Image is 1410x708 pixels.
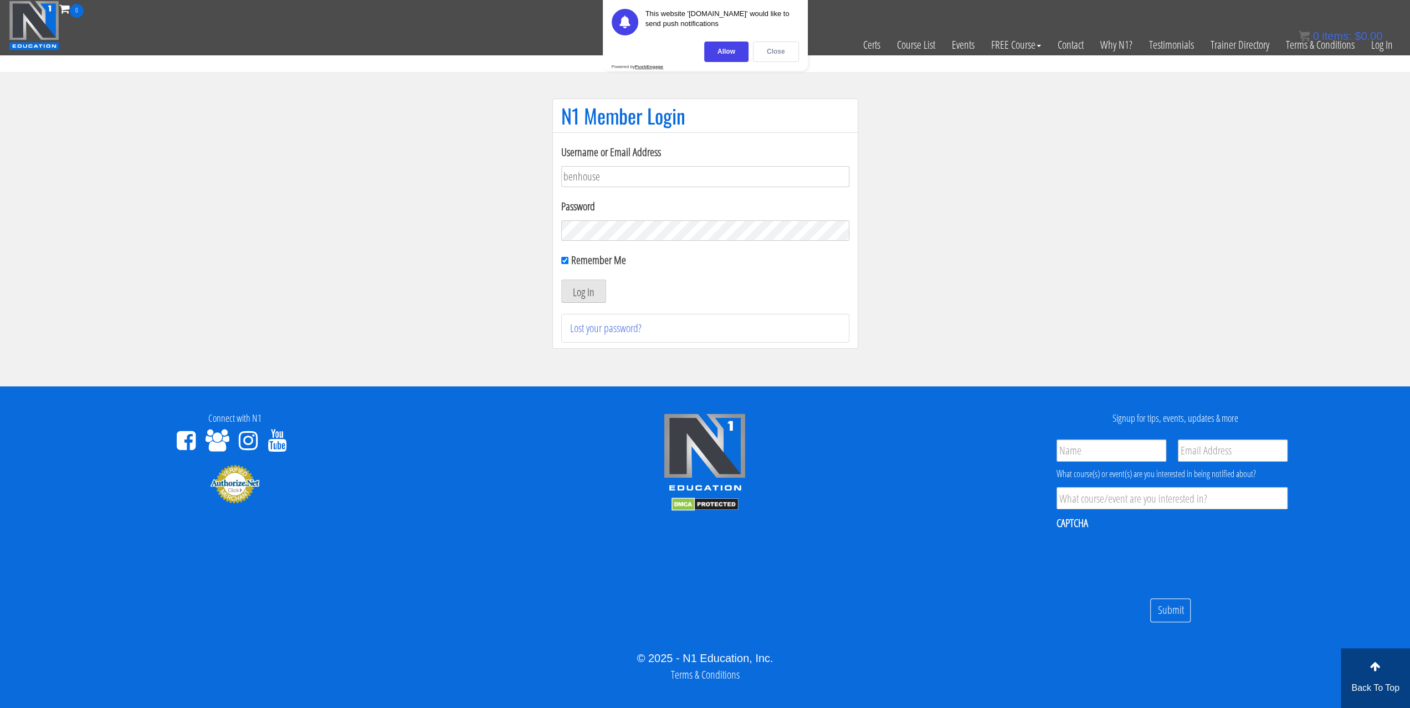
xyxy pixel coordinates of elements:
a: Terms & Conditions [671,667,740,682]
span: 0 [1312,30,1319,42]
a: Lost your password? [570,321,642,335]
bdi: 0.00 [1355,30,1382,42]
div: Allow [704,42,748,62]
a: FREE Course [983,18,1049,72]
div: This website '[DOMAIN_NAME]' would like to send push notifications [645,9,799,35]
div: Close [753,42,799,62]
div: © 2025 - N1 Education, Inc. [8,650,1402,666]
a: Terms & Conditions [1278,18,1363,72]
a: 0 items: $0.00 [1299,30,1382,42]
a: Why N1? [1092,18,1141,72]
label: Password [561,198,849,215]
h4: Signup for tips, events, updates & more [948,413,1402,424]
input: Name [1057,440,1166,462]
a: Course List [889,18,944,72]
div: What course(s) or event(s) are you interested in being notified about? [1057,467,1288,480]
strong: PushEngage [635,64,663,69]
a: Events [944,18,983,72]
a: Log In [1363,18,1401,72]
a: Testimonials [1141,18,1202,72]
button: Log In [561,280,606,303]
a: Trainer Directory [1202,18,1278,72]
span: 0 [70,4,84,18]
input: What course/event are you interested in? [1057,487,1288,509]
img: n1-edu-logo [663,413,746,495]
img: n1-education [9,1,59,50]
label: Remember Me [571,252,626,267]
iframe: reCAPTCHA [1057,538,1225,581]
label: Username or Email Address [561,144,849,161]
a: Contact [1049,18,1092,72]
label: CAPTCHA [1057,516,1088,530]
span: $ [1355,30,1361,42]
a: 0 [59,1,84,16]
input: Email Address [1178,440,1288,462]
a: Certs [855,18,889,72]
h1: N1 Member Login [561,105,849,127]
input: Submit [1150,598,1191,622]
img: DMCA.com Protection Status [671,498,739,511]
h4: Connect with N1 [8,413,462,424]
img: Authorize.Net Merchant - Click to Verify [210,464,260,504]
div: Powered by [612,64,664,69]
span: items: [1322,30,1351,42]
img: icon11.png [1299,30,1310,42]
